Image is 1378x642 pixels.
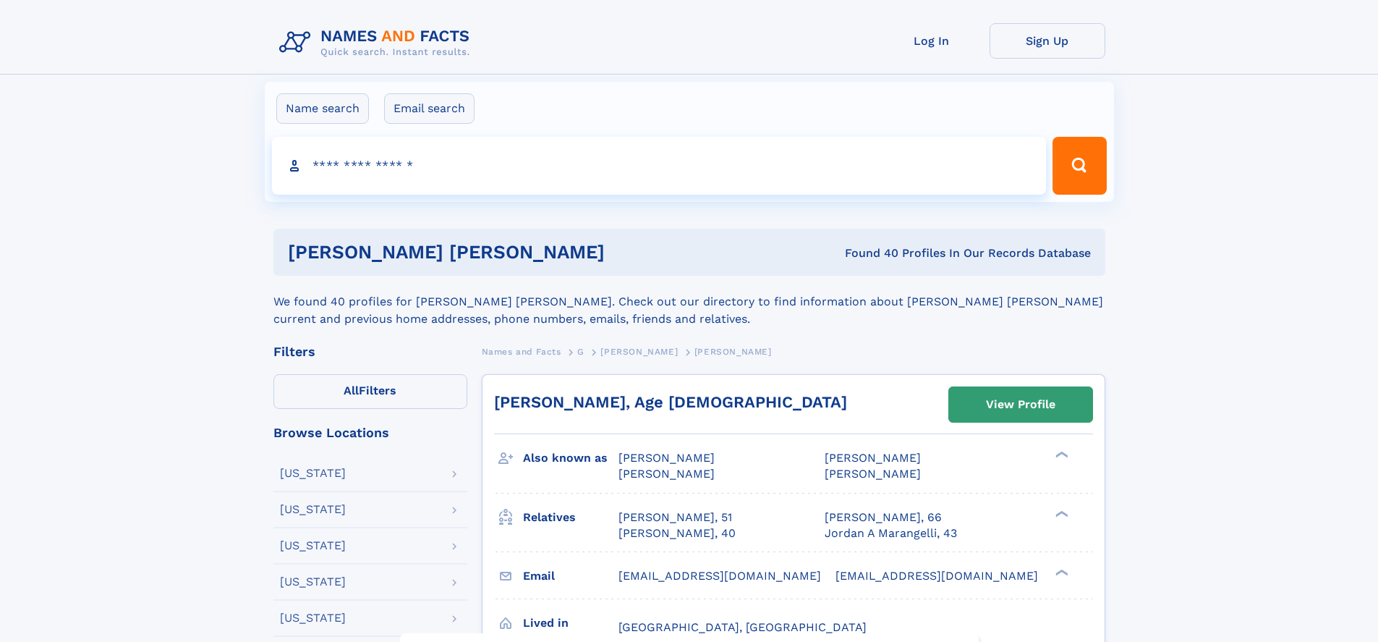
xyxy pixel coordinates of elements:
h3: Relatives [523,505,618,530]
div: Filters [273,345,467,358]
h3: Also known as [523,446,618,470]
div: [US_STATE] [280,468,346,479]
input: search input [272,137,1047,195]
span: [PERSON_NAME] [618,467,715,481]
div: ❯ [1052,450,1069,460]
div: ❯ [1052,567,1069,577]
div: Browse Locations [273,426,467,439]
a: [PERSON_NAME], 40 [618,525,736,541]
a: [PERSON_NAME] [600,342,678,360]
span: [EMAIL_ADDRESS][DOMAIN_NAME] [618,569,821,583]
div: ❯ [1052,509,1069,518]
h1: [PERSON_NAME] [PERSON_NAME] [288,243,725,261]
h3: Email [523,564,618,588]
label: Filters [273,374,467,409]
label: Name search [276,93,369,124]
div: Found 40 Profiles In Our Records Database [725,245,1091,261]
a: [PERSON_NAME], 66 [825,510,942,525]
button: Search Button [1052,137,1106,195]
label: Email search [384,93,475,124]
a: G [577,342,584,360]
div: [US_STATE] [280,612,346,624]
a: [PERSON_NAME], 51 [618,510,732,525]
div: [US_STATE] [280,576,346,588]
div: [US_STATE] [280,504,346,515]
a: Jordan A Marangelli, 43 [825,525,957,541]
span: [PERSON_NAME] [618,451,715,465]
span: [PERSON_NAME] [825,467,921,481]
span: [PERSON_NAME] [600,347,678,357]
div: We found 40 profiles for [PERSON_NAME] [PERSON_NAME]. Check out our directory to find information... [273,276,1105,328]
img: Logo Names and Facts [273,23,482,62]
a: Sign Up [990,23,1105,59]
h3: Lived in [523,611,618,635]
a: Log In [874,23,990,59]
span: [EMAIL_ADDRESS][DOMAIN_NAME] [835,569,1038,583]
a: View Profile [949,387,1092,422]
div: View Profile [986,388,1055,421]
span: [GEOGRAPHIC_DATA], [GEOGRAPHIC_DATA] [618,620,867,634]
div: [US_STATE] [280,540,346,552]
a: Names and Facts [482,342,561,360]
span: [PERSON_NAME] [825,451,921,465]
a: [PERSON_NAME], Age [DEMOGRAPHIC_DATA] [494,393,847,411]
span: All [344,384,359,397]
span: G [577,347,584,357]
span: [PERSON_NAME] [694,347,772,357]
